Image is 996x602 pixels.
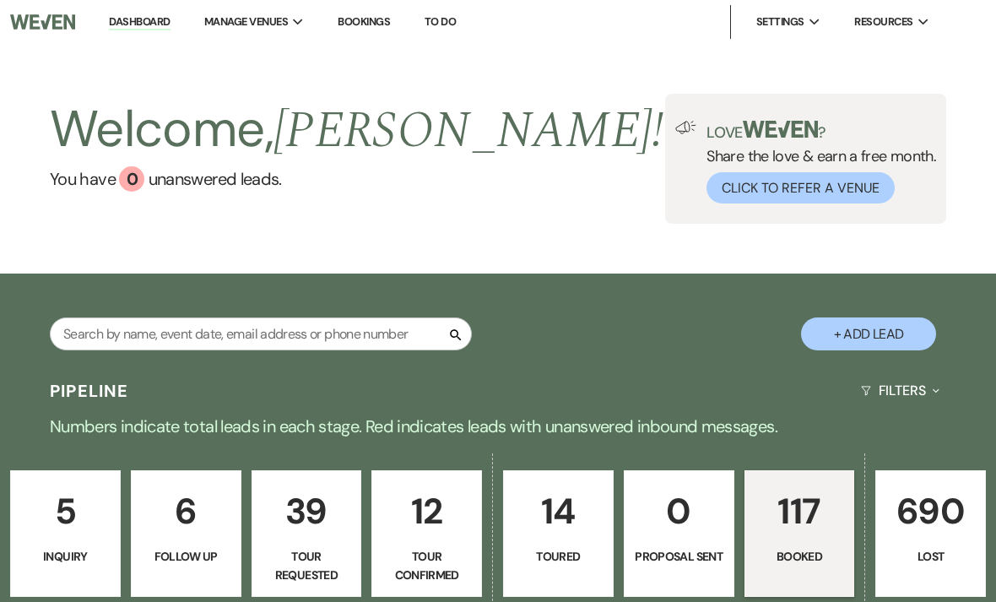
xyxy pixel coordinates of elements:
[635,483,723,540] p: 0
[756,14,804,30] span: Settings
[514,483,603,540] p: 14
[875,470,986,597] a: 690Lost
[425,14,456,29] a: To Do
[119,166,144,192] div: 0
[382,547,471,585] p: Tour Confirmed
[338,14,390,29] a: Bookings
[50,317,472,350] input: Search by name, event date, email address or phone number
[142,547,230,566] p: Follow Up
[371,470,482,597] a: 12Tour Confirmed
[503,470,614,597] a: 14Toured
[50,94,663,166] h2: Welcome,
[743,121,818,138] img: weven-logo-green.svg
[204,14,288,30] span: Manage Venues
[252,470,362,597] a: 39Tour Requested
[886,483,975,540] p: 690
[706,121,936,140] p: Love ?
[142,483,230,540] p: 6
[755,483,844,540] p: 117
[801,317,936,350] button: + Add Lead
[273,92,663,170] span: [PERSON_NAME] !
[624,470,734,597] a: 0Proposal Sent
[675,121,696,134] img: loud-speaker-illustration.svg
[382,483,471,540] p: 12
[635,547,723,566] p: Proposal Sent
[131,470,241,597] a: 6Follow Up
[514,547,603,566] p: Toured
[10,470,121,597] a: 5Inquiry
[744,470,855,597] a: 117Booked
[50,379,129,403] h3: Pipeline
[263,547,351,585] p: Tour Requested
[10,4,75,40] img: Weven Logo
[854,368,946,413] button: Filters
[21,483,110,540] p: 5
[886,547,975,566] p: Lost
[706,172,895,203] button: Click to Refer a Venue
[50,166,663,192] a: You have 0 unanswered leads.
[263,483,351,540] p: 39
[854,14,912,30] span: Resources
[696,121,936,203] div: Share the love & earn a free month.
[755,547,844,566] p: Booked
[21,547,110,566] p: Inquiry
[109,14,170,30] a: Dashboard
